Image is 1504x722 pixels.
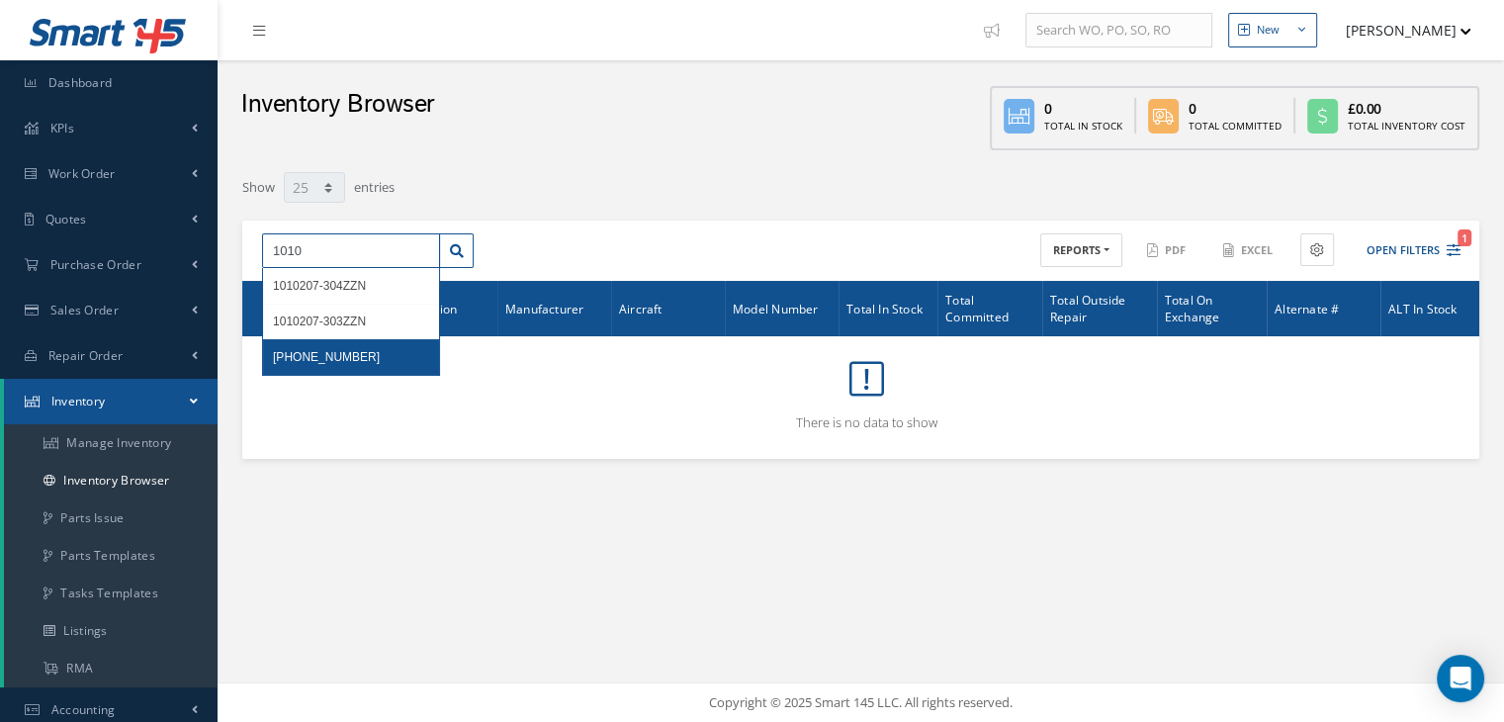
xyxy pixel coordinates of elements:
div: 0 [1044,98,1122,119]
span: Total Outside Repair [1050,290,1126,325]
span: Inventory [51,393,106,409]
h2: Inventory Browser [241,90,435,120]
span: Work Order [48,165,116,182]
span: Total Committed [945,290,1009,325]
a: Manage Inventory [4,424,218,462]
a: Tasks Templates [4,575,218,612]
button: [PERSON_NAME] [1327,11,1471,49]
div: Copyright © 2025 Smart 145 LLC. All rights reserved. [237,693,1484,713]
div: Total Committed [1189,119,1282,134]
span: ALT In Stock [1388,299,1457,317]
span: Total In Stock [846,299,923,317]
span: 1010207-303ZZN [273,315,366,328]
label: entries [354,170,395,198]
a: Listings [4,612,218,650]
label: Show [242,170,275,198]
span: Accounting [51,701,116,718]
input: Search WO, PO, SO, RO [1025,13,1212,48]
span: 1010207-304ZZN [273,279,366,293]
div: There is no data to show [262,347,1471,432]
span: Repair Order [48,347,124,364]
span: Dashboard [48,74,113,91]
div: £0.00 [1348,98,1465,119]
span: Model Number [733,299,818,317]
span: Purchase Order [50,256,141,273]
a: RMA [4,650,218,687]
input: Search by Part # [262,233,440,269]
button: REPORTS [1040,233,1122,268]
span: Manufacturer [505,299,583,317]
button: Excel [1213,233,1285,268]
div: Total Inventory Cost [1348,119,1465,134]
div: New [1257,22,1280,39]
button: Open Filters1 [1349,234,1460,267]
button: PDF [1137,233,1198,268]
a: Inventory Browser [4,462,218,499]
div: 0 [1189,98,1282,119]
span: Alternate # [1275,299,1339,317]
a: Parts Issue [4,499,218,537]
a: Parts Templates [4,537,218,575]
button: New [1228,13,1317,47]
span: Aircraft [619,299,663,317]
span: Sales Order [50,302,119,318]
div: Total In Stock [1044,119,1122,134]
span: [PHONE_NUMBER] [273,350,380,364]
div: Open Intercom Messenger [1437,655,1484,702]
span: Total On Exchange [1165,290,1220,325]
span: 1 [1458,229,1471,246]
span: Quotes [45,211,87,227]
span: KPIs [50,120,74,136]
a: Inventory [4,379,218,424]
